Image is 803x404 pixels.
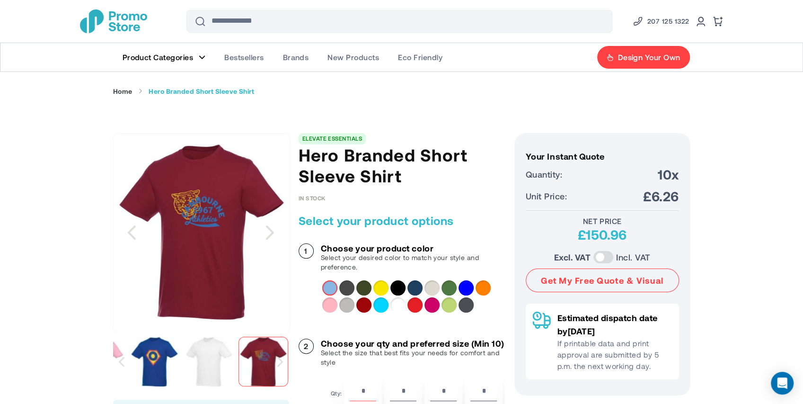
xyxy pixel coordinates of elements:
[282,53,309,62] span: Brands
[424,297,440,313] div: Magenta
[658,166,679,183] span: 10x
[321,339,505,348] h3: Choose your qty and preferred size (Min 10)
[321,243,505,253] h3: Choose your product color
[299,213,505,228] h2: Select your product options
[299,195,326,201] span: In stock
[130,332,184,391] div: Hero Branded Short Sleeve Shirt
[771,372,794,395] div: Open Intercom Messenger
[616,251,650,264] label: Incl. VAT
[339,297,354,313] div: Heather Grey
[299,195,326,201] div: Availability
[80,9,147,33] a: store logo
[532,311,551,329] img: Delivery
[149,87,254,96] strong: Hero Branded Short Sleeve Shirt
[643,188,679,205] span: £6.26
[184,337,234,386] img: Hero Branded Short Sleeve Shirt
[321,253,505,272] p: Select your desired color to match your style and preference.
[567,326,595,336] span: [DATE]
[80,9,147,33] img: Promotional Merchandise
[251,133,289,332] div: Next
[554,251,591,264] label: Excl. VAT
[441,297,457,313] div: Apple Green
[459,280,474,296] div: Blue
[130,337,179,386] img: Hero Branded Short Sleeve Shirt
[390,280,406,296] div: Solid Black
[632,16,689,27] a: Phone
[327,53,379,62] span: New Products
[424,280,440,296] div: Light Grey
[526,189,567,203] span: Unit Price:
[373,280,388,296] div: Yellow
[441,280,457,296] div: Fern Green
[113,133,151,332] div: Previous
[407,297,423,313] div: Red
[302,135,362,142] a: ELEVATE ESSENTIALS
[339,280,354,296] div: Charcoal
[224,53,264,62] span: Bestsellers
[238,337,288,386] img: Hero Branded Short Sleeve Shirt
[557,311,672,338] p: Estimated dispatch date by
[618,53,680,62] span: Design Your Own
[459,297,474,313] div: Storm Grey
[356,297,371,313] div: Burgundy
[356,280,371,296] div: Army Green
[526,269,679,292] button: Get My Free Quote & Visual
[113,332,131,391] div: Previous
[373,297,388,313] div: Aqua
[271,332,289,391] div: Next
[299,144,505,186] h1: Hero Branded Short Sleeve Shirt
[526,152,679,161] h3: Your Instant Quote
[322,297,337,313] div: Light Pink
[557,338,672,372] p: If printable data and print approval are submitted by 5 p.m. the next working day.
[526,216,679,226] div: Net Price
[114,144,290,320] img: Hero Branded Short Sleeve Shirt
[398,53,442,62] span: Eco Friendly
[113,87,132,96] a: Home
[476,280,491,296] div: Orange
[647,16,689,27] span: 207 125 1322
[184,332,238,391] div: Hero Branded Short Sleeve Shirt
[238,332,293,391] div: Hero Branded Short Sleeve Shirt
[322,280,337,296] div: Light Blue
[321,348,505,367] p: Select the size that best fits your needs for comfort and style
[390,297,406,313] div: White
[526,226,679,243] div: £150.96
[407,280,423,296] div: Navy
[123,53,194,62] span: Product Categories
[526,168,562,181] span: Quantity:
